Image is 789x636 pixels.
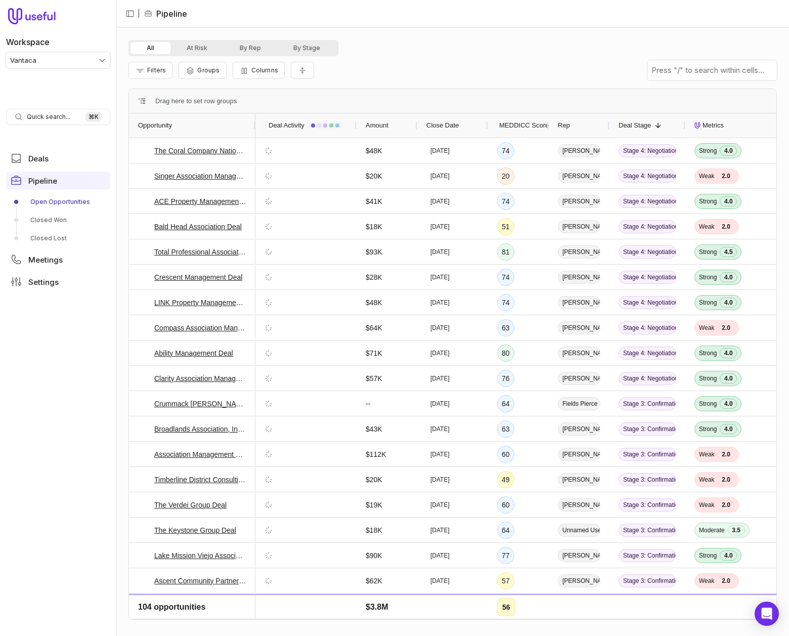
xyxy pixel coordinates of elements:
span: 2.0 [717,323,734,333]
a: Bald Head Association Deal [154,221,242,233]
span: MEDDICC Score [499,119,549,132]
a: Timberline District Consulting - New Deal [154,474,246,486]
div: 64 [497,522,514,539]
kbd: ⌘ K [85,112,102,122]
div: 60 [497,446,514,463]
span: Deals [28,155,49,162]
div: 64 [497,395,514,412]
span: [PERSON_NAME] [558,372,600,385]
a: Closed Won [6,212,110,228]
li: Pipeline [144,8,187,20]
span: 2.0 [717,576,734,586]
span: Stage 3: Confirmation [619,524,676,537]
time: [DATE] [430,248,450,256]
span: $18K [366,524,382,536]
div: 74 [497,193,514,210]
div: 76 [497,370,514,387]
span: $48K [366,296,382,309]
span: Weak [699,476,714,484]
span: $41K [366,195,382,207]
button: Filter Pipeline [128,62,172,79]
button: By Stage [277,42,336,54]
span: | [138,8,140,20]
a: Ability Management Deal [154,347,233,359]
span: Stage 4: Negotiation [619,271,676,284]
span: Moderate [699,526,725,534]
span: Fields Pierce [558,397,600,410]
div: 49 [497,471,514,488]
span: $28K [366,271,382,283]
span: Close Date [426,119,459,132]
a: Closed Lost [6,230,110,246]
span: Stage 4: Negotiation [619,347,676,360]
a: Association Management Group, Inc. Deal [154,448,246,460]
span: Strong [699,552,717,560]
span: Weak [699,577,714,585]
a: The Verdei Group Deal [154,499,227,511]
span: Stage 4: Negotiation [619,144,676,157]
div: 80 [497,345,514,362]
span: Strong [699,147,717,155]
a: Priority One Properties Deal [154,600,242,612]
a: Crescent Management Deal [154,271,242,283]
a: Compass Association Management Deal [154,322,246,334]
span: [PERSON_NAME] [558,549,600,562]
span: Weak [699,223,714,231]
time: [DATE] [430,172,450,180]
span: [PERSON_NAME] [558,245,600,259]
span: 4.0 [720,196,737,206]
span: Deal Stage [619,119,651,132]
span: Stage 4: Negotiation [619,195,676,208]
a: Broadlands Association, Inc. Deal [154,423,246,435]
span: Strong [699,400,717,408]
span: 3.5 [728,525,745,535]
span: Stage 3: Confirmation [619,498,676,512]
span: [PERSON_NAME] [558,574,600,587]
span: Rep [558,119,570,132]
span: Deal Activity [269,119,304,132]
span: Stage 4: Negotiation [619,296,676,309]
div: Open Intercom Messenger [755,602,779,626]
time: [DATE] [430,526,450,534]
span: Meetings [28,256,63,264]
div: 66 [497,598,514,615]
span: 2.0 [717,222,734,232]
span: -- [366,398,370,410]
span: $19K [366,499,382,511]
div: Row Groups [155,95,237,107]
a: Crummack [PERSON_NAME] Deal [154,398,246,410]
div: 74 [497,294,514,311]
span: 4.5 [720,247,737,257]
span: Drag here to set row groups [155,95,237,107]
span: $93K [366,246,382,258]
div: 60 [497,496,514,514]
span: $43K [366,423,382,435]
span: 2.0 [717,500,734,510]
span: Stage 4: Negotiation [619,372,676,385]
span: [PERSON_NAME] [558,321,600,334]
span: $71K [366,347,382,359]
span: [PERSON_NAME] [558,195,600,208]
span: $62K [366,575,382,587]
time: [DATE] [430,349,450,357]
span: [PERSON_NAME] [558,448,600,461]
span: 4.0 [720,373,737,384]
div: 51 [497,218,514,235]
div: 74 [497,269,514,286]
a: Ascent Community Partners - New Deal [154,575,246,587]
span: Strong [699,349,717,357]
span: $20K [366,170,382,182]
span: Opportunity [138,119,172,132]
span: [PERSON_NAME] [558,271,600,284]
span: [PERSON_NAME] [558,498,600,512]
a: Lake Mission Viejo Association Deal [154,549,246,562]
time: [DATE] [430,374,450,383]
div: 63 [497,319,514,336]
span: Stage 3: Confirmation [619,422,676,436]
span: Quick search... [27,113,70,121]
a: Meetings [6,250,110,269]
time: [DATE] [430,197,450,205]
span: Amount [366,119,388,132]
time: [DATE] [430,501,450,509]
span: Metrics [703,119,724,132]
